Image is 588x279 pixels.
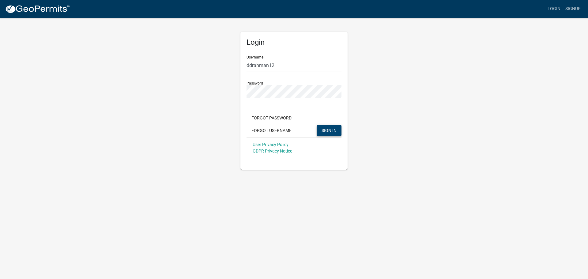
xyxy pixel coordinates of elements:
[322,128,337,133] span: SIGN IN
[253,149,292,153] a: GDPR Privacy Notice
[247,125,296,136] button: Forgot Username
[317,125,341,136] button: SIGN IN
[247,112,296,123] button: Forgot Password
[545,3,563,15] a: Login
[563,3,583,15] a: Signup
[247,38,341,47] h5: Login
[253,142,288,147] a: User Privacy Policy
